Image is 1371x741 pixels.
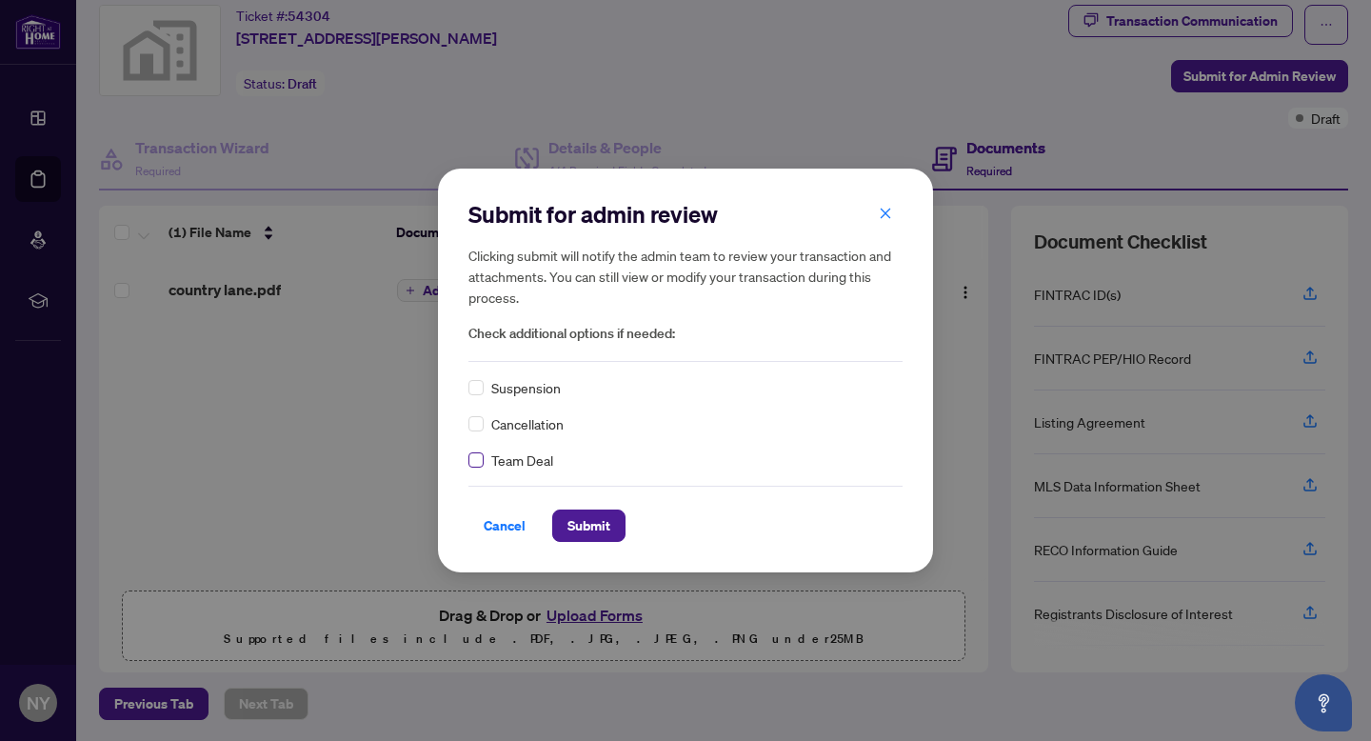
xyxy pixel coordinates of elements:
[468,323,903,345] span: Check additional options if needed:
[567,511,610,541] span: Submit
[484,511,526,541] span: Cancel
[468,245,903,308] h5: Clicking submit will notify the admin team to review your transaction and attachments. You can st...
[491,450,553,471] span: Team Deal
[468,199,903,230] h2: Submit for admin review
[491,413,564,434] span: Cancellation
[1295,674,1352,731] button: Open asap
[468,510,541,542] button: Cancel
[491,377,561,398] span: Suspension
[552,510,626,542] button: Submit
[879,207,892,220] span: close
